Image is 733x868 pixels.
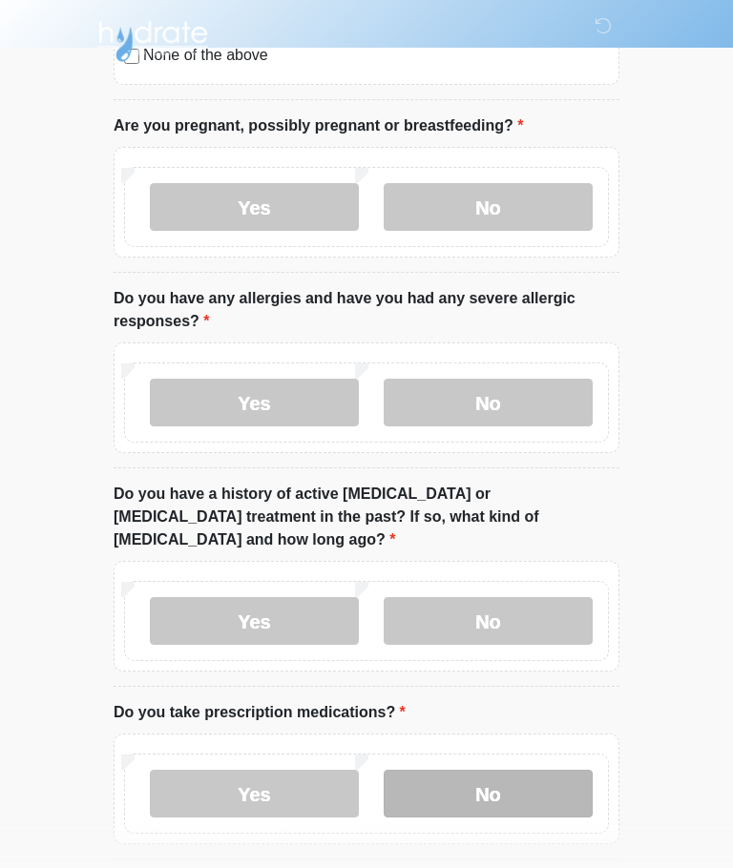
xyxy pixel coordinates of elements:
label: Are you pregnant, possibly pregnant or breastfeeding? [114,114,523,137]
label: Do you have any allergies and have you had any severe allergic responses? [114,287,619,333]
label: No [384,183,593,231]
label: No [384,770,593,817]
label: Do you take prescription medications? [114,701,406,724]
label: No [384,597,593,645]
label: Yes [150,183,359,231]
label: Yes [150,379,359,426]
label: Yes [150,770,359,817]
label: Yes [150,597,359,645]
label: Do you have a history of active [MEDICAL_DATA] or [MEDICAL_DATA] treatment in the past? If so, wh... [114,483,619,551]
label: No [384,379,593,426]
img: Hydrate IV Bar - Arcadia Logo [94,14,211,63]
